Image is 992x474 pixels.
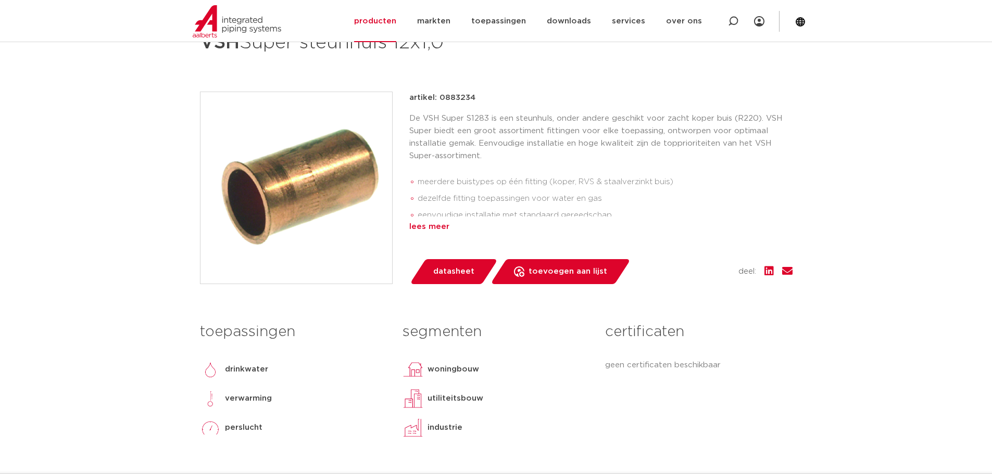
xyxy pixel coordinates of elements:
[529,263,607,280] span: toevoegen aan lijst
[418,190,793,207] li: dezelfde fitting toepassingen voor water en gas
[409,221,793,233] div: lees meer
[433,263,474,280] span: datasheet
[428,421,462,434] p: industrie
[428,392,483,405] p: utiliteitsbouw
[403,388,423,409] img: utiliteitsbouw
[738,265,756,278] span: deel:
[225,392,272,405] p: verwarming
[200,417,221,438] img: perslucht
[403,322,589,342] h3: segmenten
[200,388,221,409] img: verwarming
[403,359,423,380] img: woningbouw
[225,363,268,376] p: drinkwater
[418,207,793,224] li: eenvoudige installatie met standaard gereedschap
[605,322,792,342] h3: certificaten
[200,322,387,342] h3: toepassingen
[605,359,792,371] p: geen certificaten beschikbaar
[409,92,475,104] p: artikel: 0883234
[200,92,392,284] img: Product Image for VSH Super steunhuls 12x1,0
[200,33,240,52] strong: VSH
[409,112,793,162] p: De VSH Super S1283 is een steunhuls, onder andere geschikt voor zacht koper buis (R220). VSH Supe...
[428,363,479,376] p: woningbouw
[409,259,498,284] a: datasheet
[200,359,221,380] img: drinkwater
[418,174,793,190] li: meerdere buistypes op één fitting (koper, RVS & staalverzinkt buis)
[403,417,423,438] img: industrie
[225,421,262,434] p: perslucht
[200,27,591,58] h1: Super steunhuls 12x1,0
